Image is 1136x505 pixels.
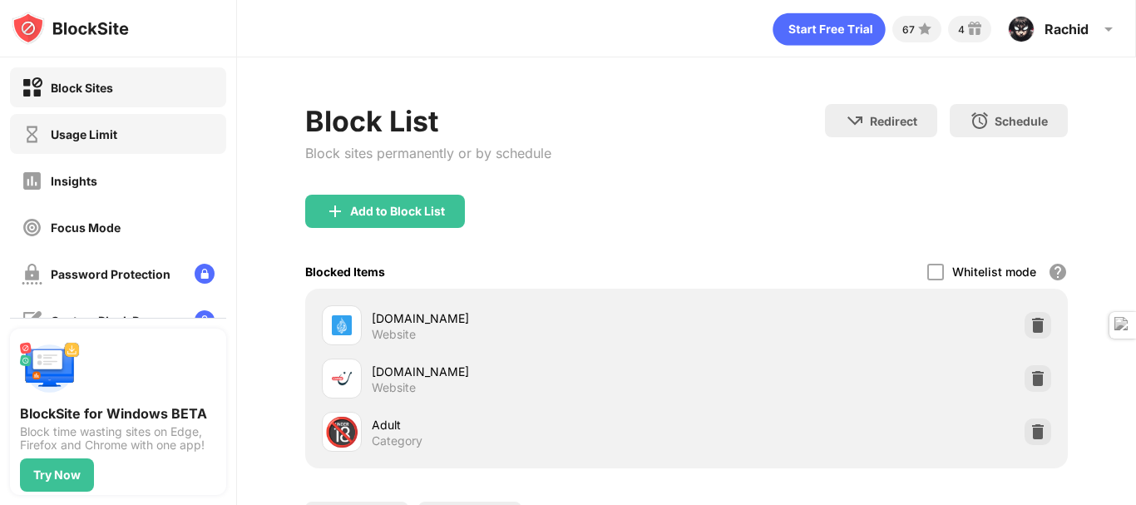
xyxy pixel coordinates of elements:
div: Rachid [1045,21,1089,37]
img: customize-block-page-off.svg [22,310,42,331]
div: 🔞 [324,415,359,449]
div: Blocked Items [305,265,385,279]
div: 4 [958,23,965,36]
div: Block sites permanently or by schedule [305,145,551,161]
img: reward-small.svg [965,19,985,39]
div: Custom Block Page [51,314,161,328]
div: Block Sites [51,81,113,95]
div: Redirect [870,114,917,128]
div: 67 [902,23,915,36]
img: focus-off.svg [22,217,42,238]
div: Usage Limit [51,127,117,141]
div: animation [773,12,886,46]
div: Insights [51,174,97,188]
img: password-protection-off.svg [22,264,42,285]
img: push-desktop.svg [20,339,80,399]
div: Password Protection [51,267,170,281]
div: Block List [305,104,551,138]
img: lock-menu.svg [195,310,215,330]
img: insights-off.svg [22,171,42,191]
img: logo-blocksite.svg [12,12,129,45]
div: Schedule [995,114,1048,128]
img: favicons [332,369,352,389]
div: Adult [372,416,687,433]
div: Website [372,327,416,342]
div: BlockSite for Windows BETA [20,405,216,422]
div: Block time wasting sites on Edge, Firefox and Chrome with one app! [20,425,216,452]
div: Whitelist mode [952,265,1036,279]
div: Add to Block List [350,205,445,218]
div: Focus Mode [51,220,121,235]
img: block-on.svg [22,77,42,98]
img: time-usage-off.svg [22,124,42,145]
div: Try Now [33,468,81,482]
div: [DOMAIN_NAME] [372,363,687,380]
div: [DOMAIN_NAME] [372,309,687,327]
div: Website [372,380,416,395]
img: lock-menu.svg [195,264,215,284]
img: points-small.svg [915,19,935,39]
img: AOh14GiwsycKQAelnFyO4YdaoXUQoWuW5qWZ_-eE0Udy=s96-c [1008,16,1035,42]
img: favicons [332,315,352,335]
div: Category [372,433,422,448]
